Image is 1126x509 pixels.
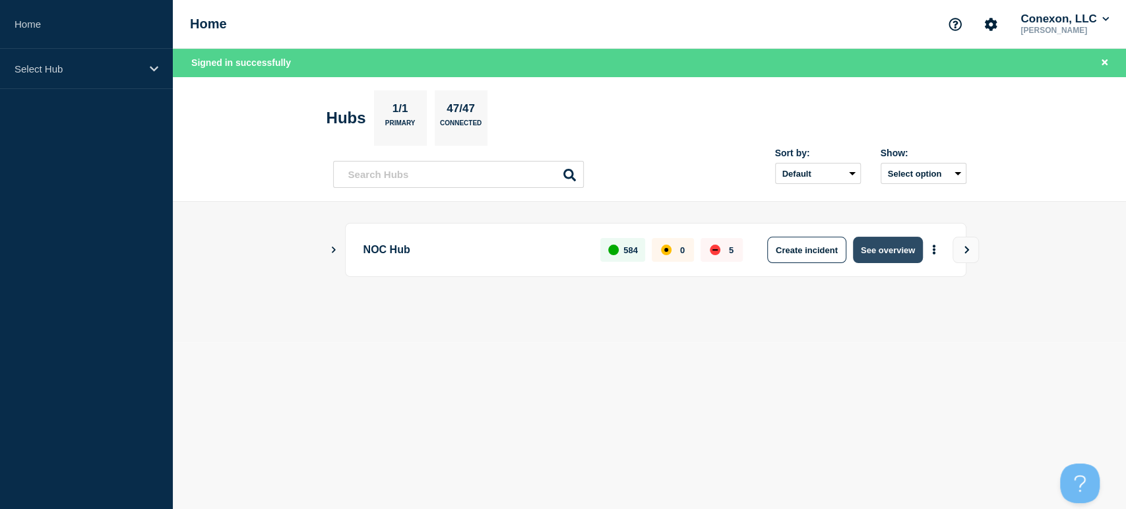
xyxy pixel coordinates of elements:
[15,63,141,75] p: Select Hub
[775,163,861,184] select: Sort by
[881,148,966,158] div: Show:
[363,237,586,263] p: NOC Hub
[925,238,943,262] button: More actions
[953,237,979,263] button: View
[661,245,672,255] div: affected
[330,245,337,255] button: Show Connected Hubs
[442,102,480,119] p: 47/47
[1096,55,1113,71] button: Close banner
[440,119,482,133] p: Connected
[710,245,720,255] div: down
[1018,13,1111,26] button: Conexon, LLC
[680,245,685,255] p: 0
[191,57,291,68] span: Signed in successfully
[387,102,413,119] p: 1/1
[190,16,227,32] h1: Home
[608,245,619,255] div: up
[775,148,861,158] div: Sort by:
[977,11,1005,38] button: Account settings
[881,163,966,184] button: Select option
[327,109,366,127] h2: Hubs
[1018,26,1111,35] p: [PERSON_NAME]
[385,119,416,133] p: Primary
[941,11,969,38] button: Support
[767,237,846,263] button: Create incident
[623,245,638,255] p: 584
[333,161,584,188] input: Search Hubs
[853,237,923,263] button: See overview
[729,245,734,255] p: 5
[1060,464,1100,503] iframe: Help Scout Beacon - Open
